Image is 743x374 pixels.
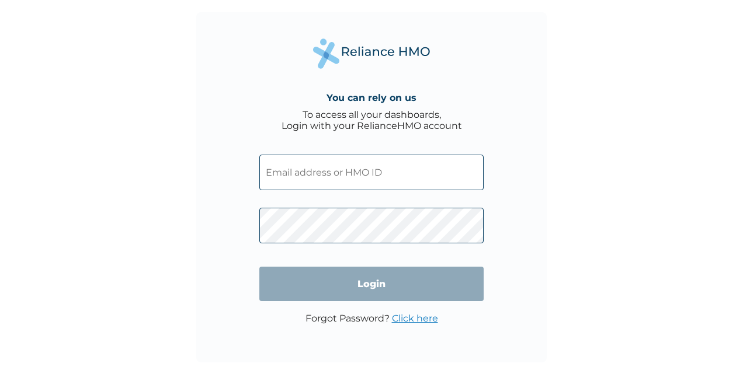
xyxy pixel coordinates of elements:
[327,92,416,103] h4: You can rely on us
[282,109,462,131] div: To access all your dashboards, Login with your RelianceHMO account
[259,155,484,190] input: Email address or HMO ID
[392,313,438,324] a: Click here
[313,39,430,68] img: Reliance Health's Logo
[259,267,484,301] input: Login
[305,313,438,324] p: Forgot Password?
